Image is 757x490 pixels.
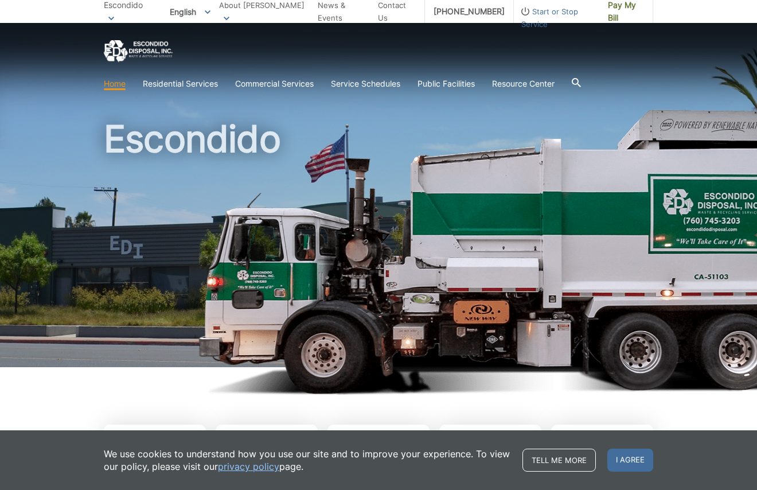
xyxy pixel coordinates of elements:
[104,77,126,90] a: Home
[522,449,596,472] a: Tell me more
[607,449,653,472] span: I agree
[218,460,279,473] a: privacy policy
[161,2,219,21] span: English
[143,77,218,90] a: Residential Services
[417,77,475,90] a: Public Facilities
[104,40,173,63] a: EDCD logo. Return to the homepage.
[104,448,511,473] p: We use cookies to understand how you use our site and to improve your experience. To view our pol...
[492,77,555,90] a: Resource Center
[235,77,314,90] a: Commercial Services
[104,120,653,372] h1: Escondido
[331,77,400,90] a: Service Schedules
